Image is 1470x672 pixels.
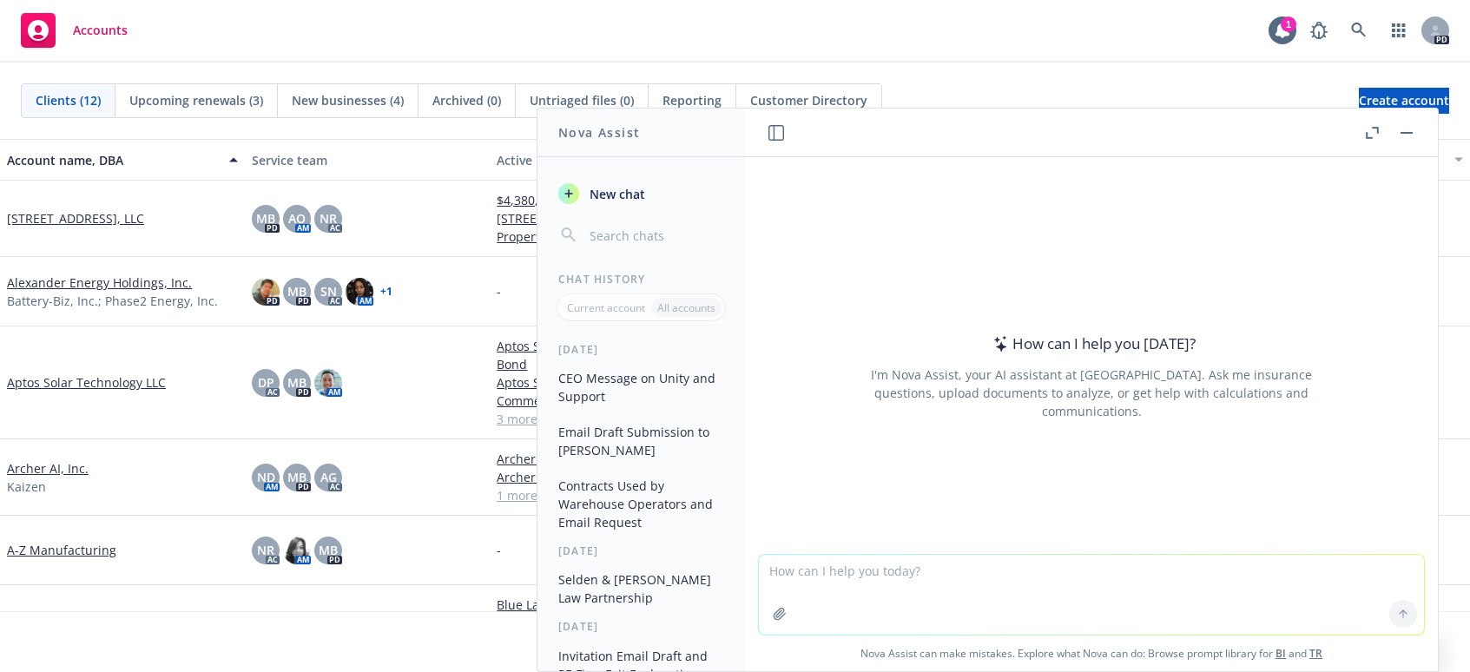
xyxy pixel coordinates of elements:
[257,468,275,486] span: ND
[320,209,337,227] span: NR
[129,91,263,109] span: Upcoming renewals (3)
[7,373,166,392] a: Aptos Solar Technology LLC
[292,91,404,109] span: New businesses (4)
[657,300,715,315] p: All accounts
[497,151,728,169] div: Active policies
[490,139,735,181] button: Active policies
[319,541,338,559] span: MB
[73,23,128,37] span: Accounts
[567,300,645,315] p: Current account
[256,209,275,227] span: MB
[320,468,337,486] span: AG
[497,468,728,486] a: Archer AI, Inc. - Workers' Compensation
[752,636,1431,671] span: Nova Assist can make mistakes. Explore what Nova can do: Browse prompt library for and
[537,342,745,357] div: [DATE]
[314,369,342,397] img: photo
[497,191,728,209] a: $4,380,000 Excess of $2,500,000
[1281,16,1296,32] div: 1
[380,287,392,297] a: + 1
[847,366,1335,420] div: I'm Nova Assist, your AI assistant at [GEOGRAPHIC_DATA]. Ask me insurance questions, upload docum...
[1276,646,1286,661] a: BI
[1359,88,1449,114] a: Create account
[7,292,218,310] span: Battery-Biz, Inc.; Phase2 Energy, Inc.
[7,273,192,292] a: Alexander Energy Holdings, Inc.
[551,178,731,209] button: New chat
[7,209,144,227] a: [STREET_ADDRESS], LLC
[551,471,731,537] button: Contracts Used by Warehouse Operators and Email Request
[497,410,728,428] a: 3 more
[252,151,483,169] div: Service team
[14,6,135,55] a: Accounts
[287,373,307,392] span: MB
[1381,13,1416,48] a: Switch app
[497,337,728,373] a: Aptos Solar Technology LLC - Surety Bond
[283,537,311,564] img: photo
[497,209,728,246] a: [STREET_ADDRESS], LLC - Commercial Property
[1341,13,1376,48] a: Search
[586,185,645,203] span: New chat
[537,544,745,558] div: [DATE]
[662,91,722,109] span: Reporting
[558,123,640,142] h1: Nova Assist
[537,272,745,287] div: Chat History
[1359,84,1449,117] span: Create account
[252,278,280,306] img: photo
[497,541,501,559] span: -
[36,91,101,109] span: Clients (12)
[346,278,373,306] img: photo
[497,373,728,410] a: Aptos Solar Technology LLC - Commercial Property
[287,468,307,486] span: MB
[258,373,274,392] span: DP
[750,91,867,109] span: Customer Directory
[530,91,634,109] span: Untriaged files (0)
[287,282,307,300] span: MB
[288,209,306,227] span: AO
[988,333,1196,355] div: How can I help you [DATE]?
[497,486,728,504] a: 1 more
[7,541,116,559] a: A-Z Manufacturing
[551,418,731,464] button: Email Draft Submission to [PERSON_NAME]
[245,139,490,181] button: Service team
[551,364,731,411] button: CEO Message on Unity and Support
[497,282,501,300] span: -
[320,282,337,300] span: SN
[7,151,219,169] div: Account name, DBA
[586,223,724,247] input: Search chats
[497,596,728,632] a: Blue Lake Capital, LLC - Workers' Compensation
[551,565,731,612] button: Selden & [PERSON_NAME] Law Partnership
[497,450,728,468] a: Archer AI, Inc. - Business Owners
[1309,646,1322,661] a: TR
[1302,13,1336,48] a: Report a Bug
[7,459,89,478] a: Archer AI, Inc.
[537,619,745,634] div: [DATE]
[257,541,274,559] span: NR
[7,478,46,496] span: Kaizen
[432,91,501,109] span: Archived (0)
